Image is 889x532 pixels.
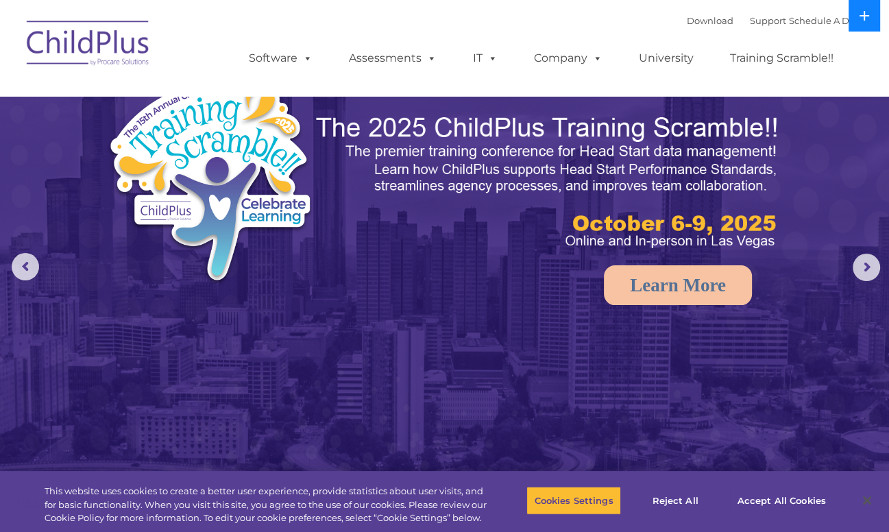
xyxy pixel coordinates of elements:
[750,15,786,26] a: Support
[459,45,511,72] a: IT
[520,45,616,72] a: Company
[45,485,489,525] div: This website uses cookies to create a better user experience, provide statistics about user visit...
[789,15,870,26] a: Schedule A Demo
[20,11,157,80] img: ChildPlus by Procare Solutions
[687,15,870,26] font: |
[235,45,326,72] a: Software
[191,90,232,101] span: Last name
[852,485,882,516] button: Close
[687,15,733,26] a: Download
[625,45,707,72] a: University
[730,486,833,515] button: Accept All Cookies
[604,265,752,305] a: Learn More
[526,486,620,515] button: Cookies Settings
[191,147,249,157] span: Phone number
[716,45,847,72] a: Training Scramble!!
[633,486,718,515] button: Reject All
[335,45,450,72] a: Assessments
